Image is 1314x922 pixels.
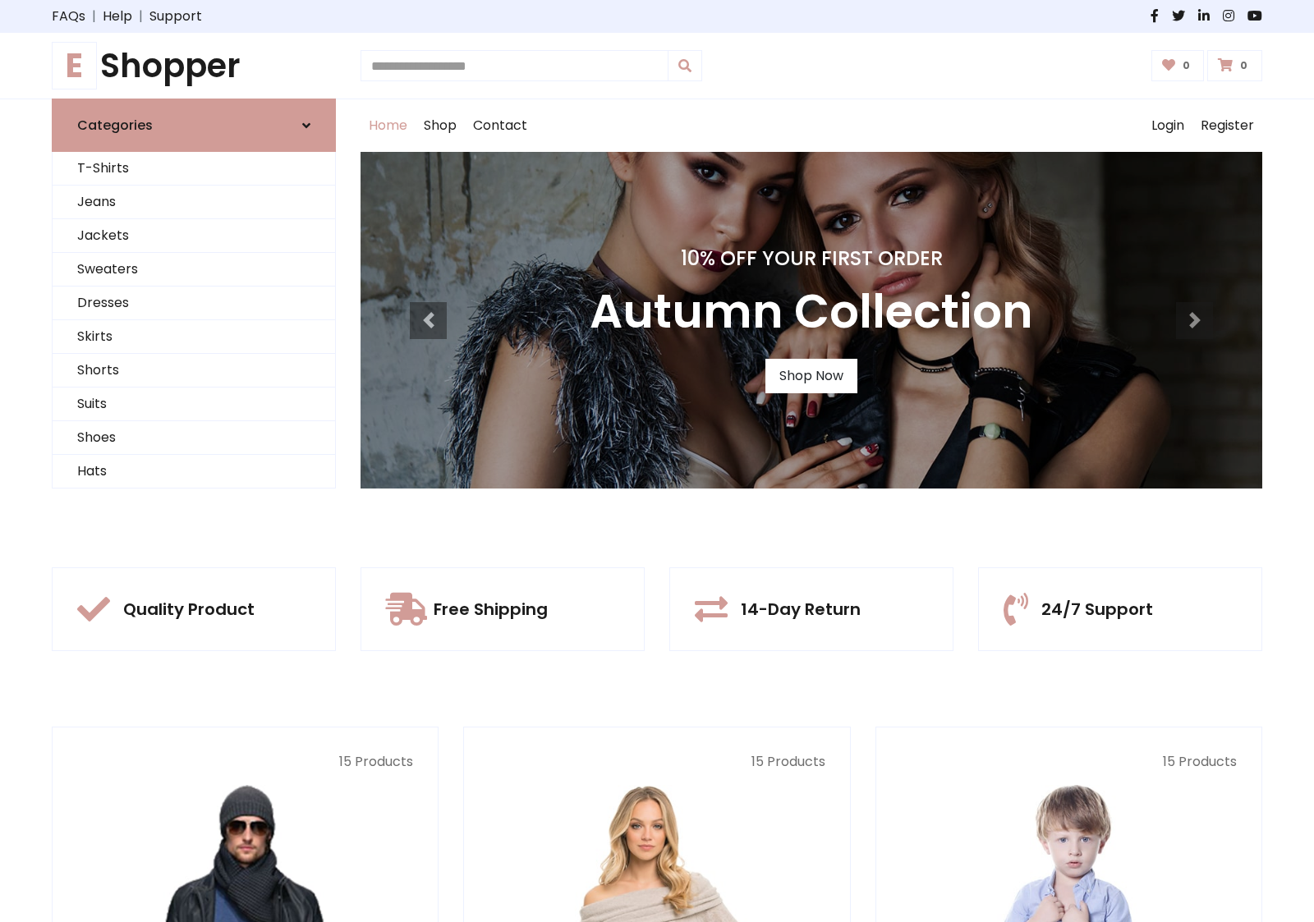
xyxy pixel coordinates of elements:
a: 0 [1151,50,1205,81]
a: EShopper [52,46,336,85]
a: 0 [1207,50,1262,81]
a: Register [1192,99,1262,152]
a: Help [103,7,132,26]
a: Shop [416,99,465,152]
p: 15 Products [901,752,1237,772]
span: | [85,7,103,26]
h5: Free Shipping [434,599,548,619]
a: Hats [53,455,335,489]
h5: 24/7 Support [1041,599,1153,619]
a: Shorts [53,354,335,388]
a: Categories [52,99,336,152]
a: Login [1143,99,1192,152]
span: 0 [1178,58,1194,73]
h3: Autumn Collection [590,284,1033,339]
a: Jackets [53,219,335,253]
h1: Shopper [52,46,336,85]
a: T-Shirts [53,152,335,186]
a: Contact [465,99,535,152]
a: Suits [53,388,335,421]
a: Home [361,99,416,152]
a: Skirts [53,320,335,354]
span: E [52,42,97,89]
span: 0 [1236,58,1252,73]
a: FAQs [52,7,85,26]
a: Jeans [53,186,335,219]
h4: 10% Off Your First Order [590,247,1033,271]
a: Dresses [53,287,335,320]
h5: 14-Day Return [741,599,861,619]
h6: Categories [77,117,153,133]
a: Shoes [53,421,335,455]
h5: Quality Product [123,599,255,619]
p: 15 Products [489,752,825,772]
a: Sweaters [53,253,335,287]
span: | [132,7,149,26]
a: Shop Now [765,359,857,393]
p: 15 Products [77,752,413,772]
a: Support [149,7,202,26]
